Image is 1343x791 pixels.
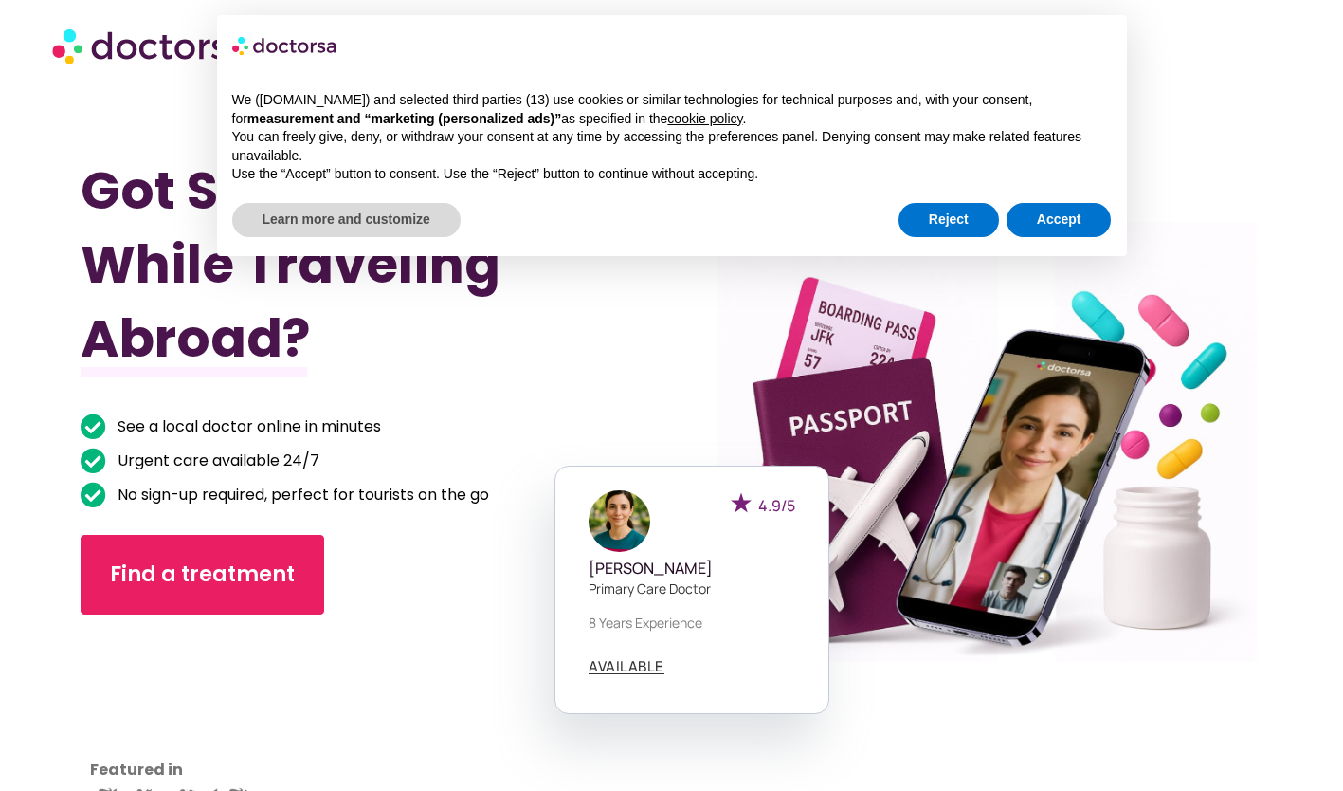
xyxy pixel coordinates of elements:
strong: Featured in [90,759,183,781]
img: logo [232,30,338,61]
a: Find a treatment [81,535,324,615]
button: Accept [1007,203,1112,237]
h5: [PERSON_NAME] [589,560,795,578]
p: 8 years experience [589,613,795,633]
span: Find a treatment [110,560,295,590]
p: We ([DOMAIN_NAME]) and selected third parties (13) use cookies or similar technologies for techni... [232,91,1112,128]
span: See a local doctor online in minutes [113,414,381,440]
p: You can freely give, deny, or withdraw your consent at any time by accessing the preferences pane... [232,128,1112,165]
p: Primary care doctor [589,579,795,598]
span: No sign-up required, perfect for tourists on the go [113,482,489,508]
span: 4.9/5 [758,495,795,516]
span: AVAILABLE [589,659,664,673]
a: cookie policy [667,111,742,126]
iframe: Customer reviews powered by Trustpilot [90,643,261,785]
button: Learn more and customize [232,203,461,237]
p: Use the “Accept” button to consent. Use the “Reject” button to continue without accepting. [232,165,1112,184]
span: Urgent care available 24/7 [113,448,319,474]
button: Reject [898,203,999,237]
strong: measurement and “marketing (personalized ads)” [247,111,561,126]
h1: Got Sick While Traveling Abroad? [81,154,583,376]
a: AVAILABLE [589,659,664,674]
